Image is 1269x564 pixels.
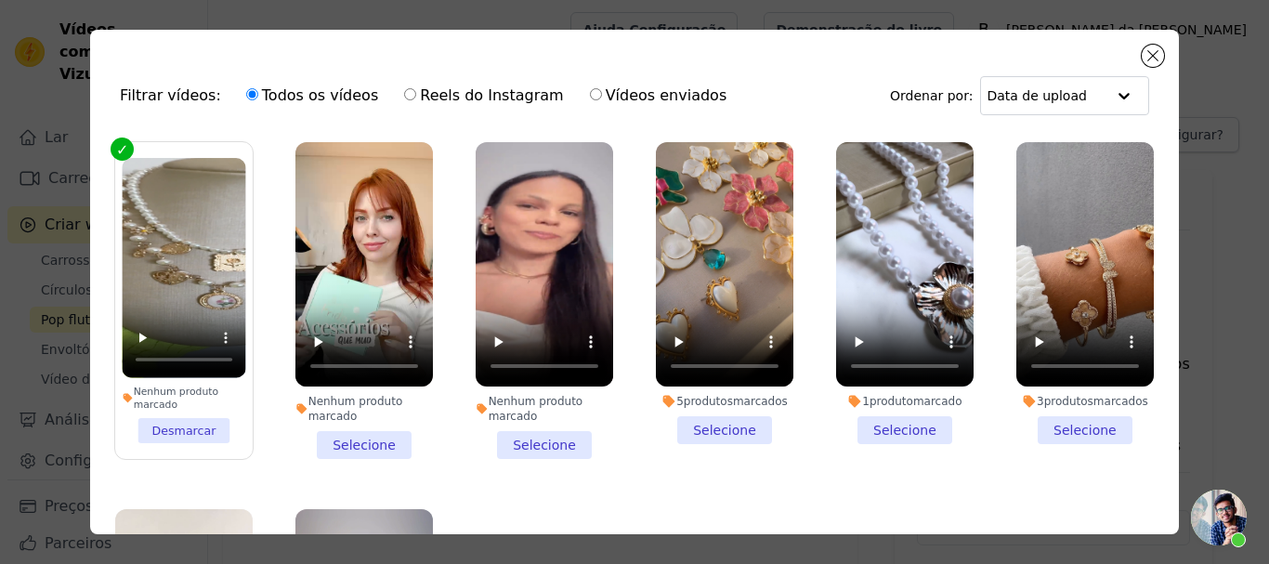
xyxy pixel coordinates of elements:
font: Nenhum produto marcado [489,395,583,423]
font: marcados [733,395,788,408]
button: Fechar modal [1142,45,1164,67]
font: Reels do Instagram [420,86,563,104]
font: Nenhum produto marcado [308,395,403,423]
font: produtos [684,395,733,408]
font: 3 [1037,395,1044,408]
font: 5 [676,395,684,408]
font: produtos [1044,395,1093,408]
font: Ordenar por: [890,88,973,103]
font: Filtrar vídeos: [120,86,221,104]
font: marcados [1093,395,1148,408]
font: Vídeos enviados [606,86,727,104]
font: Todos os vídeos [262,86,378,104]
font: 1 [862,395,870,408]
font: produto [870,395,913,408]
font: marcado [913,395,962,408]
font: Nenhum produto marcado [134,386,218,411]
a: Bate-papo aberto [1191,490,1247,545]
